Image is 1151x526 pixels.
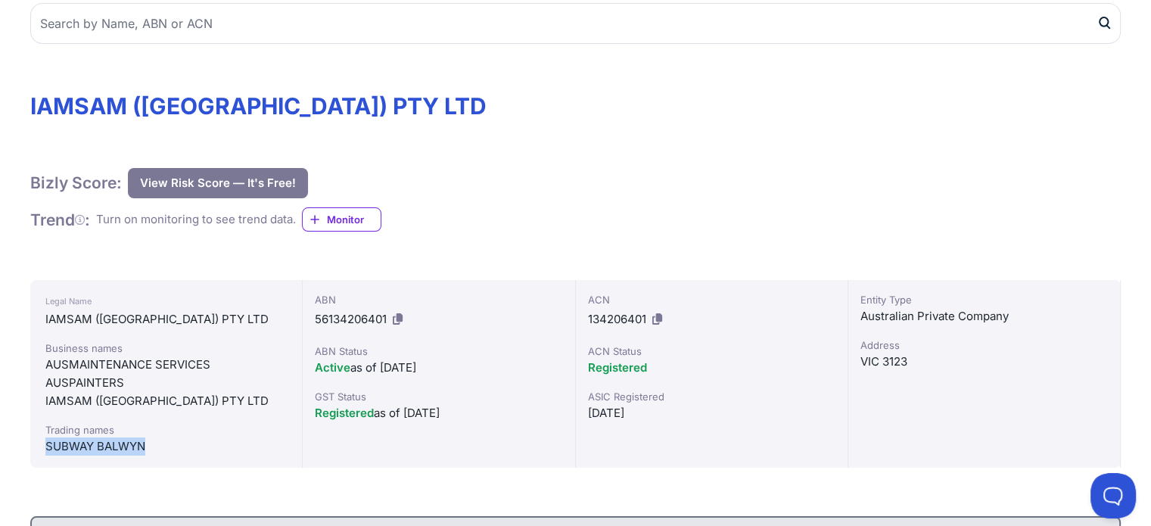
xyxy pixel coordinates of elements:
div: AUSPAINTERS [45,374,287,392]
div: Trading names [45,422,287,437]
div: VIC 3123 [860,353,1108,371]
h1: Bizly Score: [30,173,122,193]
div: ASIC Registered [588,389,835,404]
div: Entity Type [860,292,1108,307]
div: ACN [588,292,835,307]
div: Australian Private Company [860,307,1108,325]
a: Monitor [302,207,381,232]
h1: Trend : [30,210,90,230]
div: SUBWAY BALWYN [45,437,287,456]
div: Legal Name [45,292,287,310]
span: Monitor [327,212,381,227]
button: View Risk Score — It's Free! [128,168,308,198]
span: 134206401 [588,312,646,326]
div: as of [DATE] [315,404,562,422]
div: ABN [315,292,562,307]
div: ABN Status [315,344,562,359]
div: Turn on monitoring to see trend data. [96,211,296,229]
div: Address [860,338,1108,353]
span: Registered [315,406,374,420]
div: Business names [45,341,287,356]
div: IAMSAM ([GEOGRAPHIC_DATA]) PTY LTD [45,392,287,410]
div: as of [DATE] [315,359,562,377]
div: [DATE] [588,404,835,422]
iframe: Toggle Customer Support [1090,473,1136,518]
div: GST Status [315,389,562,404]
span: 56134206401 [315,312,387,326]
div: ACN Status [588,344,835,359]
input: Search by Name, ABN or ACN [30,3,1121,44]
span: Registered [588,360,647,375]
div: IAMSAM ([GEOGRAPHIC_DATA]) PTY LTD [45,310,287,328]
h1: IAMSAM ([GEOGRAPHIC_DATA]) PTY LTD [30,92,1121,120]
div: AUSMAINTENANCE SERVICES [45,356,287,374]
span: Active [315,360,350,375]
